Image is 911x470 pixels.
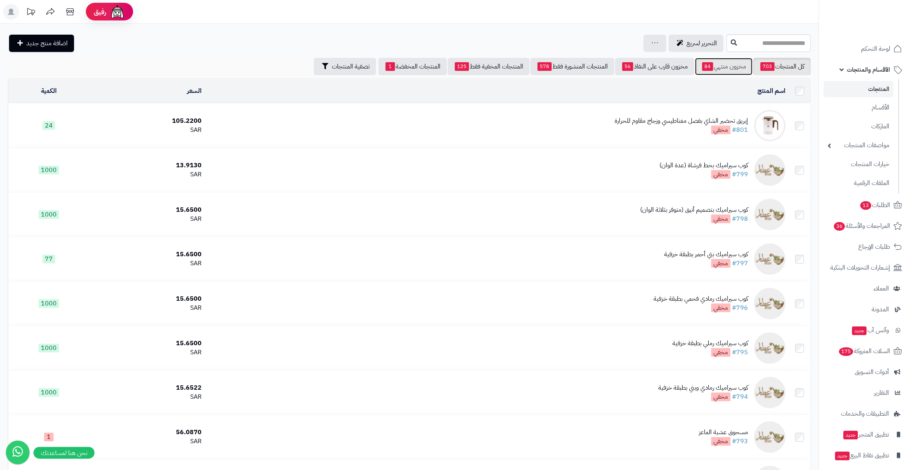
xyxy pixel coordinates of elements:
span: اضافة منتج جديد [26,39,68,48]
div: SAR [93,392,202,402]
a: #793 [732,437,748,446]
a: الطلبات13 [824,196,906,215]
span: المدونة [872,304,889,315]
img: كوب سيراميك رمادي وبني بطبقة خزفية [754,377,785,408]
div: SAR [93,259,202,268]
a: المنتجات المخفية فقط125 [448,58,530,75]
a: المنتجات [824,81,893,97]
img: كوب سيراميك رملي بطبقة خزفية [754,332,785,364]
div: SAR [93,215,202,224]
span: 578 [537,62,552,71]
span: التحرير لسريع [687,39,717,48]
a: خيارات المنتجات [824,156,893,173]
span: 1000 [39,388,59,397]
span: جديد [835,451,850,460]
img: كوب سيراميك بخط فرشاة (عدة الوان) [754,154,785,186]
a: الملفات الرقمية [824,175,893,192]
a: المراجعات والأسئلة36 [824,216,906,235]
span: 125 [455,62,469,71]
span: 1000 [39,210,59,219]
a: اسم المنتج [757,86,785,96]
a: لوحة التحكم [824,39,906,58]
div: 15.6500 [93,339,202,348]
div: كوب سيراميك رمادي فحمي بطبقة خزفية [654,294,748,303]
span: مخفي [711,392,730,401]
div: 15.6522 [93,383,202,392]
div: 13.9130 [93,161,202,170]
a: اضافة منتج جديد [9,35,74,52]
a: مخزون قارب على النفاذ56 [615,58,694,75]
div: 15.6500 [93,205,202,215]
a: التطبيقات والخدمات [824,404,906,423]
span: جديد [852,326,867,335]
span: لوحة التحكم [861,43,890,54]
img: كوب سيراميك بتصميم أنيق (متوفر بثلاثة الوان) [754,199,785,230]
span: تطبيق نقاط البيع [834,450,889,461]
a: تطبيق نقاط البيعجديد [824,446,906,465]
img: ai-face.png [109,4,125,20]
button: تصفية المنتجات [314,58,376,75]
span: مخفي [711,259,730,268]
a: التقارير [824,383,906,402]
a: #797 [732,259,748,268]
span: مخفي [711,348,730,357]
span: 1000 [39,344,59,352]
span: 77 [43,255,55,263]
div: 105.2200 [93,117,202,126]
a: الأقسام [824,99,893,116]
a: #796 [732,303,748,313]
span: 1 [44,433,54,441]
a: التحرير لسريع [668,35,723,52]
a: طلبات الإرجاع [824,237,906,256]
span: 1 [385,62,395,71]
a: تطبيق المتجرجديد [824,425,906,444]
span: مخفي [711,303,730,312]
a: الكمية [41,86,57,96]
div: كوب سيراميك رمادي وبني بطبقة خزفية [658,383,748,392]
span: السلات المتروكة [838,346,890,357]
span: وآتس آب [851,325,889,336]
span: 24 [43,121,55,130]
a: أدوات التسويق [824,363,906,381]
div: 56.0870 [93,428,202,437]
a: السلات المتروكة175 [824,342,906,361]
span: جديد [843,431,858,439]
div: SAR [93,126,202,135]
span: مخفي [711,437,730,446]
span: 703 [760,62,774,71]
a: المنتجات المنشورة فقط578 [530,58,614,75]
div: SAR [93,303,202,313]
span: 175 [839,347,854,356]
img: مسحوق عشبة الماعز [754,421,785,453]
span: طلبات الإرجاع [858,241,890,252]
span: 1000 [39,166,59,174]
img: logo-2.png [857,11,904,28]
div: SAR [93,437,202,446]
span: المراجعات والأسئلة [833,220,890,231]
span: أدوات التسويق [855,366,889,377]
span: مخفي [711,126,730,134]
a: السعر [187,86,202,96]
div: 15.6500 [93,250,202,259]
a: #798 [732,214,748,224]
span: 56 [622,62,633,71]
span: التقارير [874,387,889,398]
a: المدونة [824,300,906,319]
a: العملاء [824,279,906,298]
span: 36 [833,222,845,231]
img: كوب سيراميك رمادي فحمي بطبقة خزفية [754,288,785,319]
div: كوب سيراميك بتصميم أنيق (متوفر بثلاثة الوان) [640,205,748,215]
img: إبريق تحضير الشاي بفصل مغناطيسي وزجاج مقاوم للحرارة [754,110,785,141]
div: كوب سيراميك بخط فرشاة (عدة الوان) [659,161,748,170]
span: مخفي [711,215,730,223]
div: SAR [93,170,202,179]
a: تحديثات المنصة [21,4,41,22]
span: الطلبات [859,200,890,211]
a: #795 [732,348,748,357]
img: كوب سيراميك بني أحمر بطبقة خزفية [754,243,785,275]
a: مواصفات المنتجات [824,137,893,154]
div: مسحوق عشبة الماعز [699,428,748,437]
a: الماركات [824,118,893,135]
span: الأقسام والمنتجات [847,64,890,75]
span: تطبيق المتجر [842,429,889,440]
